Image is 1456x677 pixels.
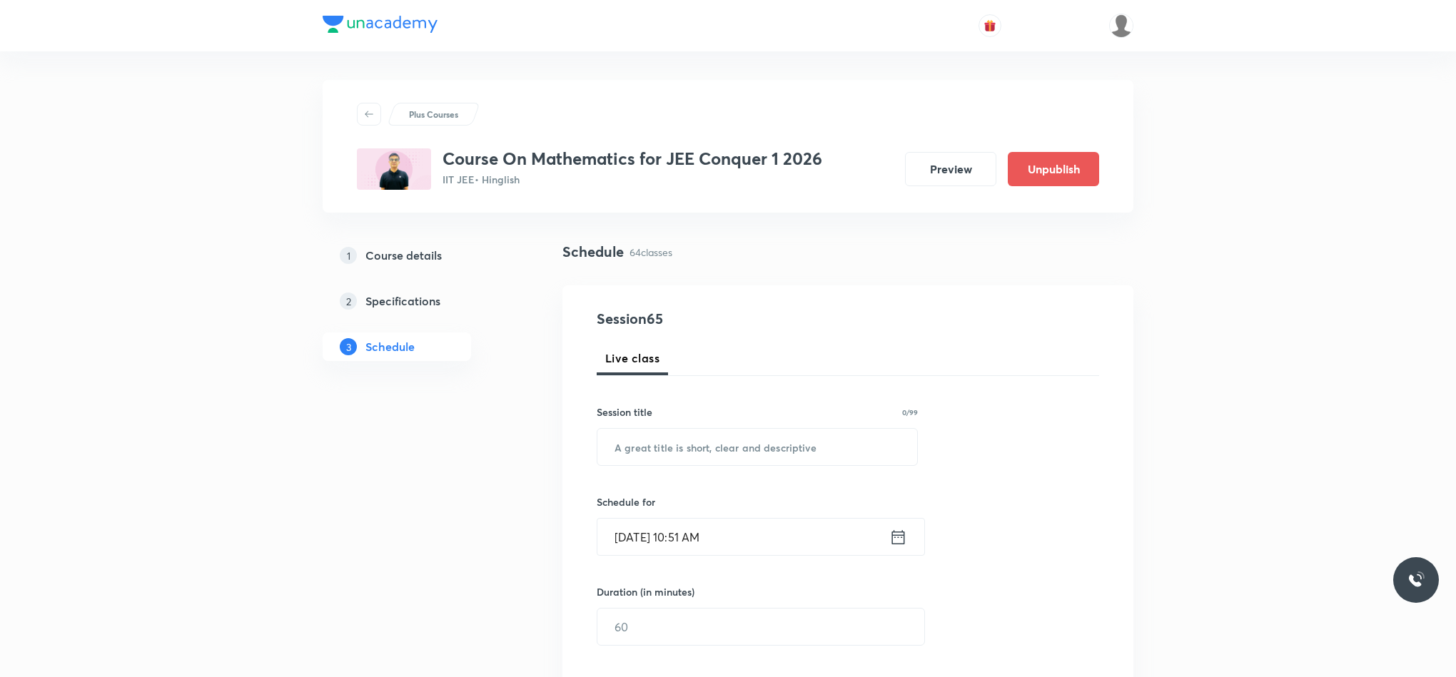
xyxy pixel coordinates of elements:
p: Plus Courses [409,108,458,121]
p: 2 [340,292,357,310]
p: 1 [340,247,357,264]
p: 3 [340,338,357,355]
a: 1Course details [323,241,517,270]
button: avatar [979,14,1001,37]
p: 64 classes [630,245,672,260]
button: Unpublish [1008,152,1099,186]
h3: Course On Mathematics for JEE Conquer 1 2026 [443,148,822,169]
h5: Schedule [365,338,415,355]
h6: Duration (in minutes) [597,584,694,599]
a: Company Logo [323,16,438,36]
img: ttu [1407,571,1425,589]
p: IIT JEE • Hinglish [443,172,822,187]
h4: Session 65 [597,308,857,330]
span: Live class [605,350,659,367]
button: Preview [905,152,996,186]
h5: Specifications [365,292,440,310]
img: Shivank [1109,14,1133,38]
input: A great title is short, clear and descriptive [597,429,917,465]
img: avatar [984,19,996,32]
h6: Schedule for [597,494,918,509]
a: 2Specifications [323,287,517,315]
input: 60 [597,609,924,645]
h6: Session title [597,404,652,419]
h4: Schedule [562,241,624,263]
p: 0/99 [902,409,918,416]
img: 7CF4CCA6-553B-4188-8388-267CD384114A_plus.png [357,148,431,190]
img: Company Logo [323,16,438,33]
h5: Course details [365,247,442,264]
